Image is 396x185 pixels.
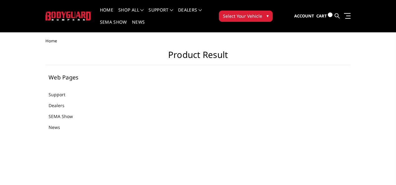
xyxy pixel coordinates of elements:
[49,91,73,98] a: Support
[316,7,332,25] a: Cart
[100,8,113,20] a: Home
[49,74,119,80] h5: Web Pages
[100,20,127,32] a: SEMA Show
[148,8,173,20] a: Support
[49,113,81,120] a: SEMA Show
[266,12,269,19] span: ▾
[294,13,314,19] span: Account
[49,124,68,130] a: News
[316,13,327,19] span: Cart
[49,102,72,109] a: Dealers
[223,13,262,19] span: Select Your Vehicle
[132,20,145,32] a: News
[45,12,91,21] img: BODYGUARD BUMPERS
[294,8,314,25] a: Account
[45,38,57,44] span: Home
[118,8,144,20] a: shop all
[178,8,202,20] a: Dealers
[219,11,273,22] button: Select Your Vehicle
[45,50,351,65] h1: Product Result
